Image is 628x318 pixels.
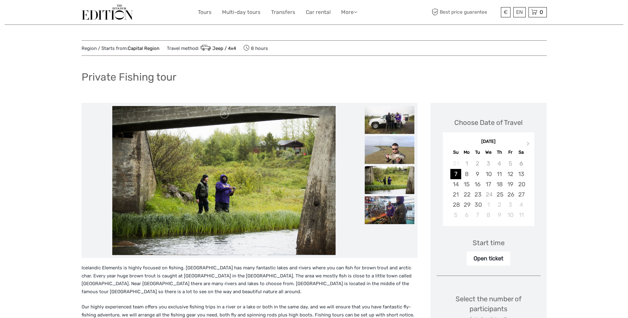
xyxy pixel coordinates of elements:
div: Not available Wednesday, September 3rd, 2025 [483,158,494,169]
div: Choose Friday, September 19th, 2025 [505,179,516,189]
div: Su [450,148,461,157]
div: Choose Monday, September 8th, 2025 [461,169,472,179]
img: 144e802b5c9c4713a40a4410f4f9dfe4_main_slider.jpg [112,106,336,255]
div: Choose Sunday, September 7th, 2025 [450,169,461,179]
a: Jeep / 4x4 [199,46,236,51]
div: Choose Tuesday, October 7th, 2025 [472,210,483,220]
a: Capital Region [128,46,159,51]
img: 6a93ab156dd7429dba3704ae11786f89_slider_thumbnail.jpeg [365,136,414,164]
div: Choose Sunday, September 28th, 2025 [450,200,461,210]
div: Choose Friday, October 3rd, 2025 [505,200,516,210]
div: Choose Monday, September 22nd, 2025 [461,189,472,200]
div: Not available Thursday, September 4th, 2025 [494,158,505,169]
div: Not available Wednesday, September 24th, 2025 [483,189,494,200]
div: Not available Friday, September 5th, 2025 [505,158,516,169]
div: Not available Sunday, August 31st, 2025 [450,158,461,169]
span: 0 [539,9,544,15]
span: Region / Starts from: [82,45,159,52]
img: 144e802b5c9c4713a40a4410f4f9dfe4_slider_thumbnail.jpg [365,166,414,194]
div: Choose Tuesday, September 30th, 2025 [472,200,483,210]
a: Transfers [271,8,295,17]
div: Choose Saturday, October 4th, 2025 [516,200,527,210]
div: Not available Tuesday, September 2nd, 2025 [472,158,483,169]
div: Start time [473,238,505,248]
div: We [483,148,494,157]
a: Car rental [306,8,331,17]
div: month 2025-09 [445,158,532,220]
div: [DATE] [443,139,534,145]
a: Tours [198,8,212,17]
div: Choose Sunday, October 5th, 2025 [450,210,461,220]
div: Choose Thursday, September 25th, 2025 [494,189,505,200]
div: EN [513,7,526,17]
div: Choose Monday, September 15th, 2025 [461,179,472,189]
div: Choose Tuesday, September 9th, 2025 [472,169,483,179]
div: Choose Sunday, September 21st, 2025 [450,189,461,200]
span: € [504,9,508,15]
div: Choose Date of Travel [454,118,523,127]
div: Not available Saturday, September 6th, 2025 [516,158,527,169]
div: Choose Saturday, September 27th, 2025 [516,189,527,200]
div: Choose Wednesday, October 1st, 2025 [483,200,494,210]
p: We're away right now. Please check back later! [9,11,70,16]
div: Choose Wednesday, September 17th, 2025 [483,179,494,189]
h1: Private Fishing tour [82,71,176,83]
button: Open LiveChat chat widget [71,10,79,17]
div: Not available Monday, September 1st, 2025 [461,158,472,169]
div: Open ticket [467,251,510,266]
a: Multi-day tours [222,8,261,17]
div: Choose Saturday, September 13th, 2025 [516,169,527,179]
span: 8 hours [243,44,268,52]
div: Th [494,148,505,157]
div: Choose Wednesday, October 8th, 2025 [483,210,494,220]
div: Choose Tuesday, September 23rd, 2025 [472,189,483,200]
div: Choose Sunday, September 14th, 2025 [450,179,461,189]
a: More [341,8,357,17]
div: Choose Monday, September 29th, 2025 [461,200,472,210]
div: Tu [472,148,483,157]
p: Icelandic Elements is highly focused on fishing. [GEOGRAPHIC_DATA] has many fantastic lakes and r... [82,264,417,296]
span: Travel method: [167,44,236,52]
img: The Reykjavík Edition [82,5,133,20]
div: Choose Friday, September 26th, 2025 [505,189,516,200]
button: Next Month [524,140,534,150]
div: Choose Wednesday, September 10th, 2025 [483,169,494,179]
div: Choose Thursday, September 11th, 2025 [494,169,505,179]
div: Choose Tuesday, September 16th, 2025 [472,179,483,189]
div: Choose Saturday, September 20th, 2025 [516,179,527,189]
div: Choose Thursday, September 18th, 2025 [494,179,505,189]
div: Choose Thursday, October 9th, 2025 [494,210,505,220]
div: Choose Friday, October 10th, 2025 [505,210,516,220]
img: f7b209c2f2854daabb3bf41254033edb_slider_thumbnail.jpg [365,106,414,134]
div: Mo [461,148,472,157]
div: Choose Friday, September 12th, 2025 [505,169,516,179]
img: 7bd2fa5362174dbda617e53fe6bc9d27_slider_thumbnail.jpg [365,196,414,224]
div: Choose Thursday, October 2nd, 2025 [494,200,505,210]
div: Sa [516,148,527,157]
div: Fr [505,148,516,157]
div: Choose Saturday, October 11th, 2025 [516,210,527,220]
div: Choose Monday, October 6th, 2025 [461,210,472,220]
span: Best price guarantee [430,7,499,17]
